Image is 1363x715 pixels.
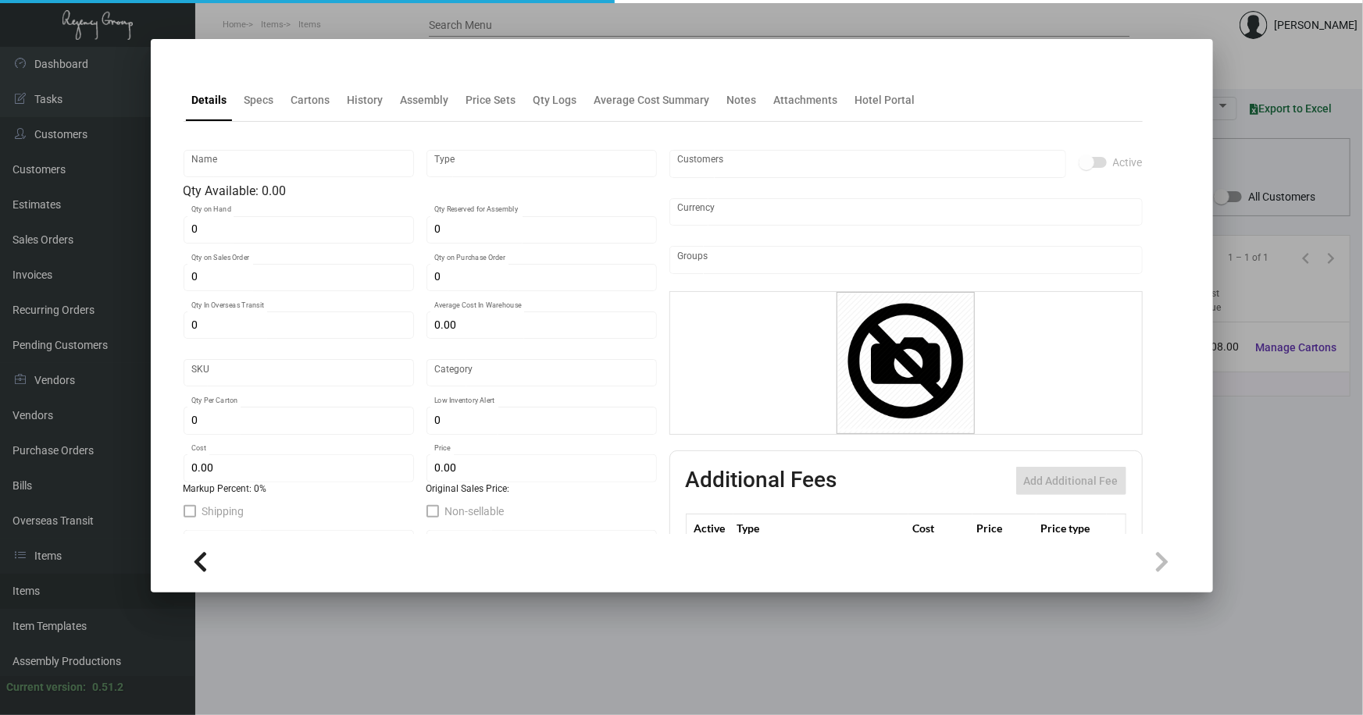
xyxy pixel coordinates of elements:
[855,92,915,108] div: Hotel Portal
[677,158,1058,170] input: Add new..
[594,92,710,108] div: Average Cost Summary
[1037,514,1107,542] th: Price type
[686,514,733,542] th: Active
[244,92,274,108] div: Specs
[466,92,516,108] div: Price Sets
[401,92,449,108] div: Assembly
[1024,475,1119,487] span: Add Additional Fee
[445,502,505,521] span: Non-sellable
[908,514,972,542] th: Cost
[733,514,908,542] th: Type
[727,92,757,108] div: Notes
[291,92,330,108] div: Cartons
[774,92,838,108] div: Attachments
[184,182,657,201] div: Qty Available: 0.00
[92,679,123,695] div: 0.51.2
[686,467,837,495] h2: Additional Fees
[533,92,577,108] div: Qty Logs
[348,92,384,108] div: History
[202,502,244,521] span: Shipping
[972,514,1037,542] th: Price
[1113,153,1143,172] span: Active
[6,679,86,695] div: Current version:
[192,92,227,108] div: Details
[1016,467,1126,495] button: Add Additional Fee
[677,254,1134,266] input: Add new..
